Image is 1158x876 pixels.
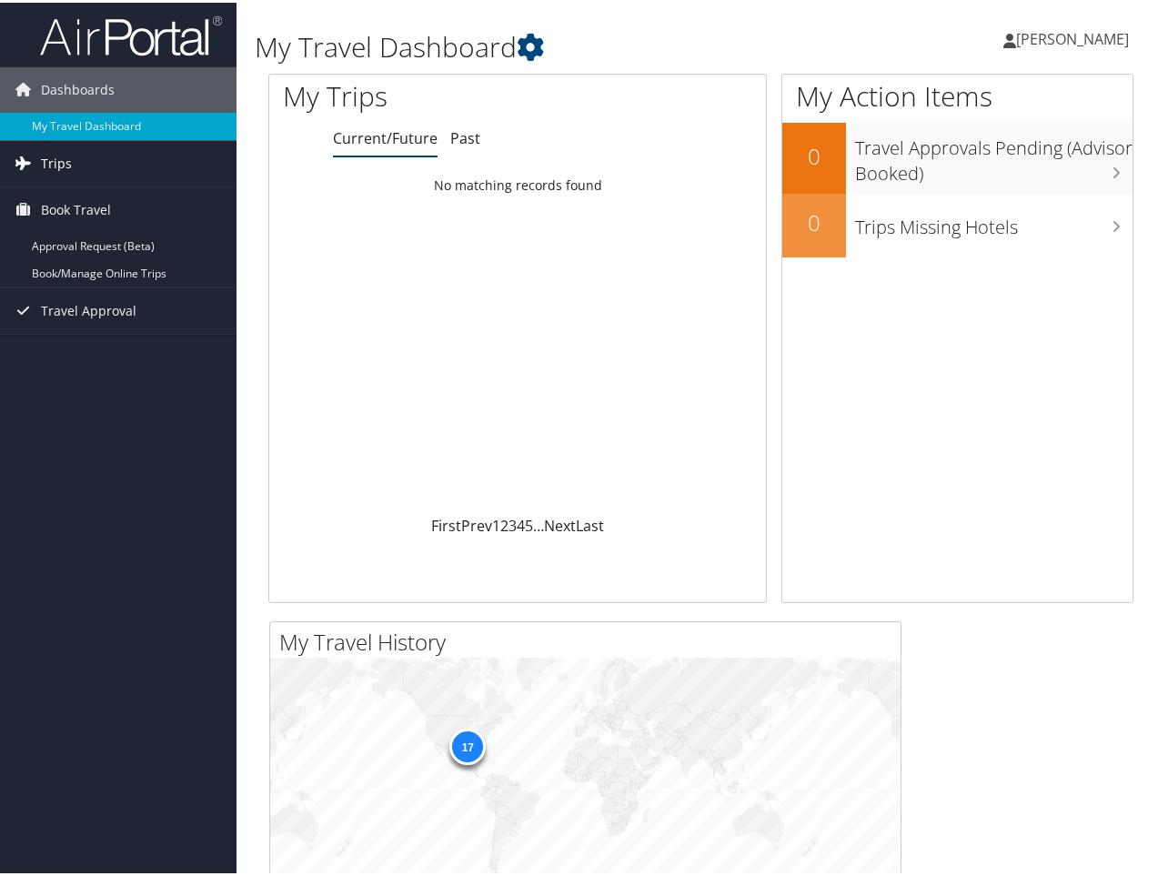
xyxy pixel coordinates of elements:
[782,205,846,236] h2: 0
[41,185,111,230] span: Book Travel
[782,191,1133,255] a: 0Trips Missing Hotels
[517,513,525,533] a: 4
[283,75,546,113] h1: My Trips
[855,124,1133,184] h3: Travel Approvals Pending (Advisor Booked)
[41,286,136,331] span: Travel Approval
[525,513,533,533] a: 5
[492,513,500,533] a: 1
[40,12,222,55] img: airportal-logo.png
[533,513,544,533] span: …
[333,126,438,146] a: Current/Future
[450,126,480,146] a: Past
[855,203,1133,237] h3: Trips Missing Hotels
[509,513,517,533] a: 3
[41,65,115,110] span: Dashboards
[544,513,576,533] a: Next
[255,25,850,64] h1: My Travel Dashboard
[500,513,509,533] a: 2
[431,513,461,533] a: First
[449,726,486,762] div: 17
[269,166,766,199] td: No matching records found
[279,624,901,655] h2: My Travel History
[782,75,1133,113] h1: My Action Items
[782,138,846,169] h2: 0
[576,513,604,533] a: Last
[782,120,1133,190] a: 0Travel Approvals Pending (Advisor Booked)
[1003,9,1147,64] a: [PERSON_NAME]
[461,513,492,533] a: Prev
[1016,26,1129,46] span: [PERSON_NAME]
[41,138,72,184] span: Trips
